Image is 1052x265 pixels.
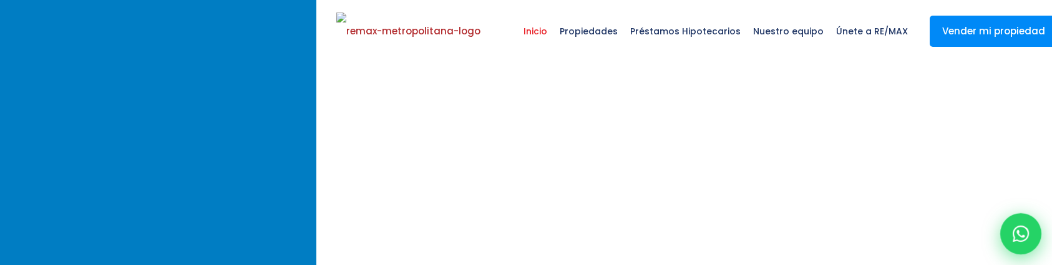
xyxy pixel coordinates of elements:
[553,12,624,50] span: Propiedades
[336,12,480,50] img: remax-metropolitana-logo
[747,12,830,50] span: Nuestro equipo
[517,12,553,50] span: Inicio
[624,12,747,50] span: Préstamos Hipotecarios
[830,12,914,50] span: Únete a RE/MAX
